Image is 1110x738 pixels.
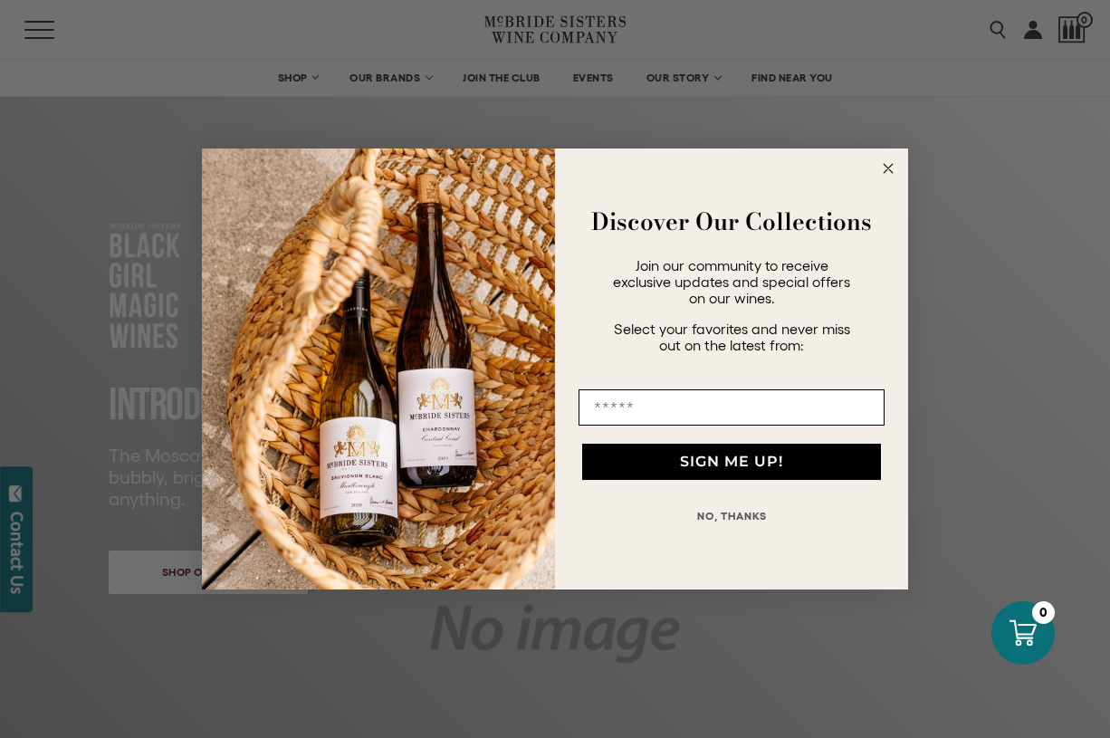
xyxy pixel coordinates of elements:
button: SIGN ME UP! [582,444,881,480]
button: Close dialog [877,158,899,179]
button: NO, THANKS [579,498,885,534]
img: 42653730-7e35-4af7-a99d-12bf478283cf.jpeg [202,149,555,590]
input: Email [579,389,885,426]
span: Select your favorites and never miss out on the latest from: [614,321,850,353]
div: 0 [1032,601,1055,624]
strong: Discover Our Collections [591,204,872,239]
span: Join our community to receive exclusive updates and special offers on our wines. [613,257,850,306]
